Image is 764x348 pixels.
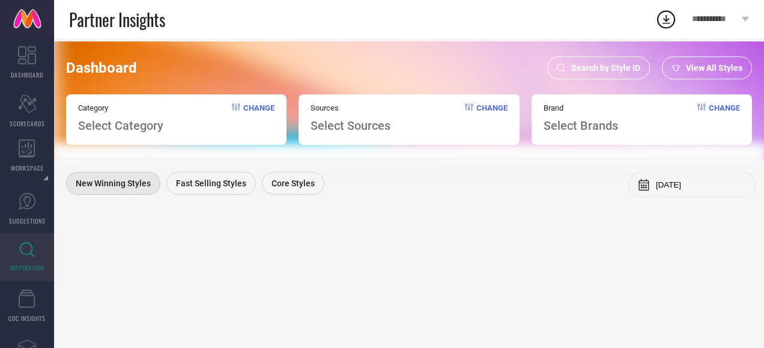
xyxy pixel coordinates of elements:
[66,60,137,76] span: Dashboard
[11,163,44,172] span: WORKSPACE
[176,179,246,188] span: Fast Selling Styles
[571,63,640,73] span: Search by Style ID
[311,118,390,133] span: Select Sources
[686,63,742,73] span: View All Styles
[78,103,163,112] span: Category
[544,118,618,133] span: Select Brands
[656,180,746,189] input: Select month
[544,103,618,112] span: Brand
[311,103,390,112] span: Sources
[271,179,315,188] span: Core Styles
[8,314,46,323] span: CDC INSIGHTS
[709,103,740,133] span: Change
[10,263,44,272] span: INSPIRATION
[11,70,43,79] span: DASHBOARD
[655,8,677,30] div: Open download list
[76,179,151,188] span: New Winning Styles
[476,103,508,133] span: Change
[69,7,165,32] span: Partner Insights
[243,103,274,133] span: Change
[9,216,46,225] span: SUGGESTIONS
[78,118,163,133] span: Select Category
[10,119,45,128] span: SCORECARDS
